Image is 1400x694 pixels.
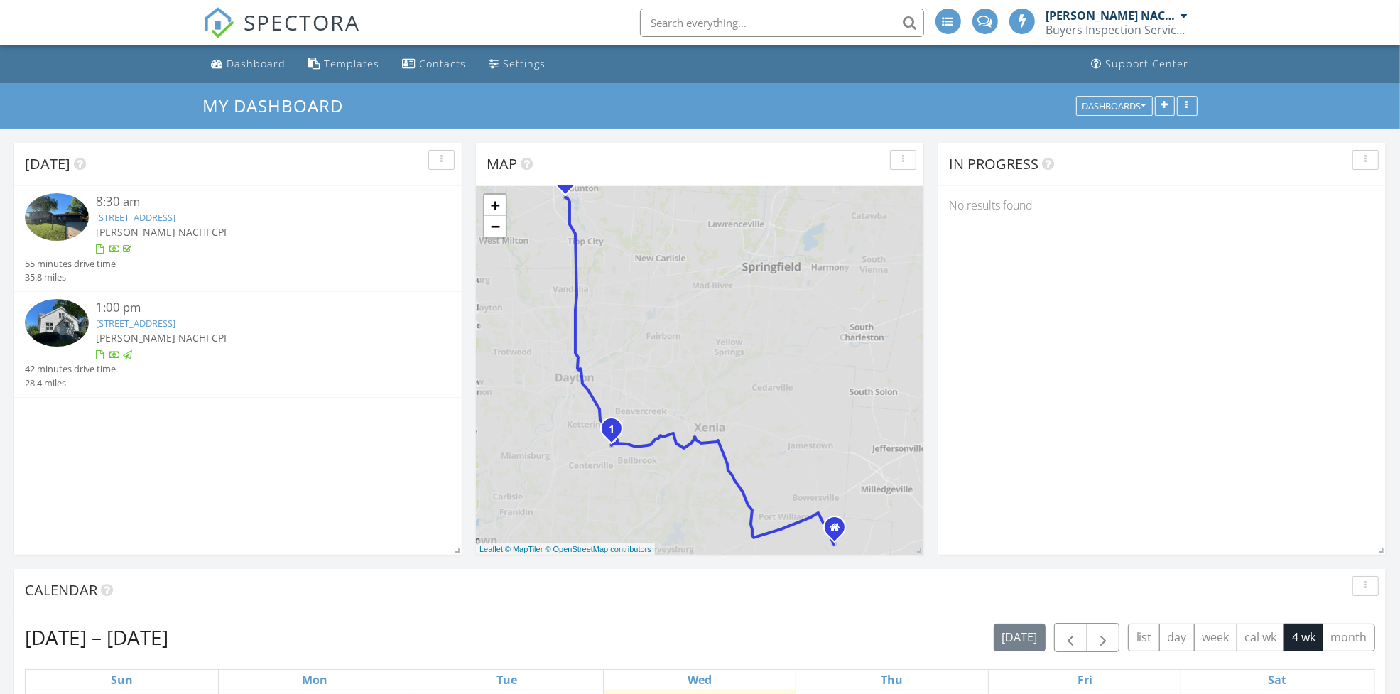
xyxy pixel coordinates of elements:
h2: [DATE] – [DATE] [25,623,168,651]
a: Tuesday [494,670,520,690]
a: [STREET_ADDRESS] [96,211,175,224]
a: SPECTORA [203,19,361,49]
a: 1:00 pm [STREET_ADDRESS] [PERSON_NAME] NACHI CPI 42 minutes drive time 28.4 miles [25,299,451,390]
div: 2792 N State Rt 72, Sabina OH 45169 [835,527,843,536]
span: In Progress [949,154,1038,173]
a: Wednesday [685,670,715,690]
div: Dashboard [227,57,286,70]
a: Dashboard [206,51,292,77]
button: Next [1087,623,1120,652]
div: Contacts [420,57,467,70]
div: Buyers Inspection Service inc. [1046,23,1188,37]
div: 55 minutes drive time [25,257,116,271]
a: Settings [484,51,552,77]
span: SPECTORA [244,7,361,37]
i: 2 [563,176,568,186]
a: [STREET_ADDRESS] [96,317,175,330]
div: No results found [938,186,1386,224]
div: 42 minutes drive time [25,362,116,376]
a: Leaflet [479,545,503,553]
button: Previous [1054,623,1087,652]
input: Search everything... [640,9,924,37]
span: Calendar [25,580,97,600]
div: Templates [325,57,380,70]
button: 4 wk [1284,624,1323,651]
div: 35.8 miles [25,271,116,284]
a: Friday [1075,670,1095,690]
button: day [1159,624,1195,651]
button: list [1128,624,1160,651]
i: 1 [609,425,614,435]
div: | [476,543,655,555]
button: cal wk [1237,624,1285,651]
a: My Dashboard [203,94,356,117]
a: Saturday [1266,670,1290,690]
img: 9346448%2Fcover_photos%2F5BA4sVb3N8KGuvvPI0cj%2Fsmall.jpg [25,193,89,241]
button: week [1194,624,1237,651]
a: © MapTiler [505,545,543,553]
div: 2320 Fairhill Ln, Dayton, OH 45440 [612,428,620,437]
a: 8:30 am [STREET_ADDRESS] [PERSON_NAME] NACHI CPI 55 minutes drive time 35.8 miles [25,193,451,284]
a: Monday [299,670,330,690]
div: Settings [504,57,546,70]
a: Sunday [108,670,136,690]
img: 9349614%2Fcover_photos%2FLN9zKtipPC7E6PgslLC6%2Fsmall.jpg [25,299,89,347]
a: © OpenStreetMap contributors [546,545,651,553]
a: Zoom in [484,195,506,216]
a: Support Center [1086,51,1195,77]
a: Thursday [879,670,906,690]
button: Dashboards [1076,96,1153,116]
span: [DATE] [25,154,70,173]
a: Templates [303,51,386,77]
div: 1:00 pm [96,299,416,317]
div: 8:30 am [96,193,416,211]
div: 35 Elmwood Ave, Troy, OH 45373 [565,180,574,188]
button: month [1323,624,1375,651]
button: [DATE] [994,624,1046,651]
img: The Best Home Inspection Software - Spectora [203,7,234,38]
a: Contacts [397,51,472,77]
span: Map [487,154,517,173]
span: [PERSON_NAME] NACHI CPI [96,331,227,345]
div: Dashboards [1082,101,1146,111]
div: Support Center [1106,57,1189,70]
span: [PERSON_NAME] NACHI CPI [96,225,227,239]
div: [PERSON_NAME] NACHI CPI [1046,9,1178,23]
a: Zoom out [484,216,506,237]
div: 28.4 miles [25,376,116,390]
